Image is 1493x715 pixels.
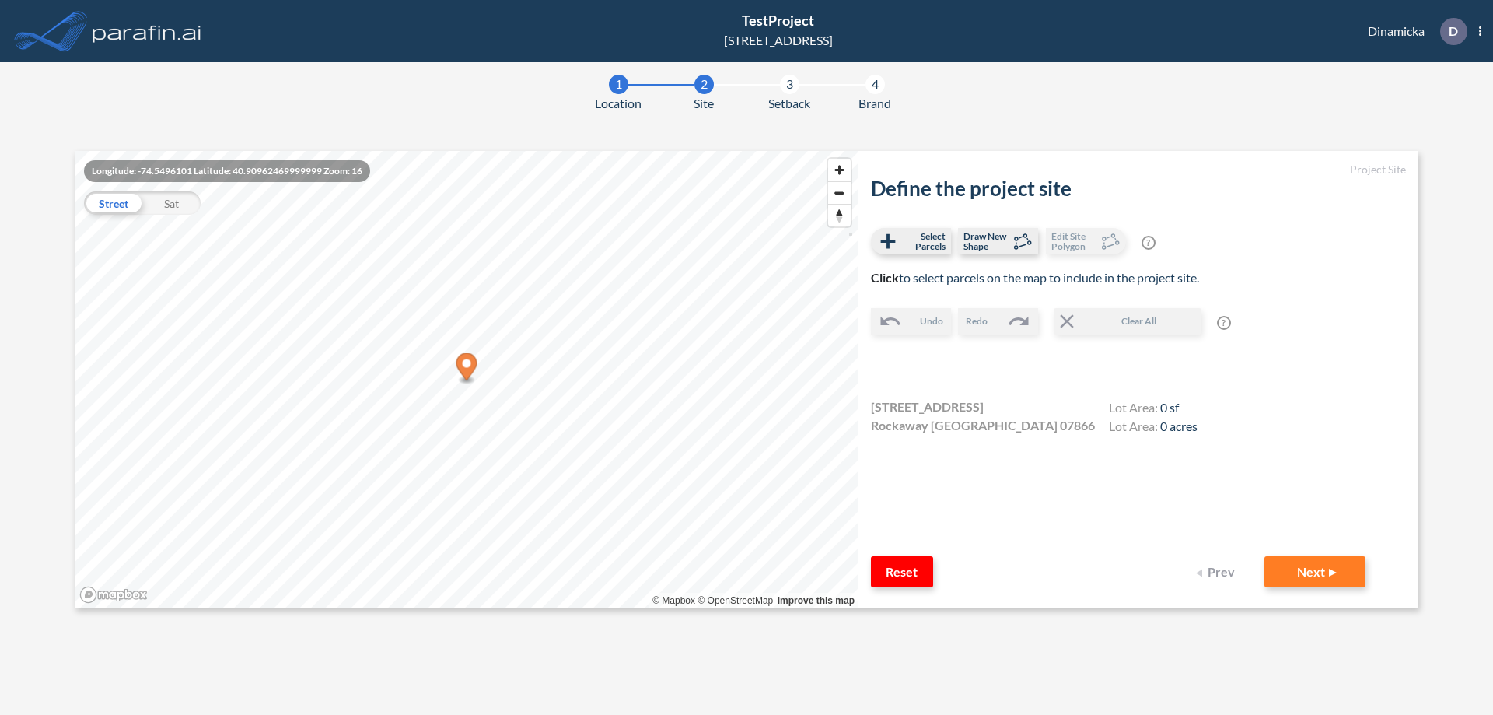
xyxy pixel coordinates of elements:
div: Street [84,191,142,215]
h4: Lot Area: [1109,419,1198,437]
p: D [1449,24,1458,38]
span: Draw New Shape [963,231,1009,251]
span: to select parcels on the map to include in the project site. [871,270,1199,285]
div: Map marker [456,353,477,385]
span: Setback [768,94,810,113]
canvas: Map [75,151,858,608]
span: Location [595,94,642,113]
a: Improve this map [778,595,855,606]
div: 4 [865,75,885,94]
span: ? [1217,316,1231,330]
a: Mapbox [652,595,695,606]
span: [STREET_ADDRESS] [871,398,984,416]
a: Mapbox homepage [79,586,148,604]
a: OpenStreetMap [698,595,773,606]
span: Site [694,94,714,113]
button: Zoom in [828,159,851,181]
span: 0 acres [1160,419,1198,433]
div: 2 [694,75,714,94]
button: Reset [871,556,933,587]
button: Next [1264,556,1365,587]
div: [STREET_ADDRESS] [724,31,833,50]
span: Zoom out [828,182,851,204]
div: Dinamicka [1344,18,1481,45]
h5: Project Site [871,163,1406,177]
span: ? [1142,236,1156,250]
button: Redo [958,308,1038,335]
button: Clear All [1054,308,1201,335]
button: Undo [871,308,951,335]
h4: Lot Area: [1109,400,1198,419]
div: Longitude: -74.5496101 Latitude: 40.90962469999999 Zoom: 16 [84,160,370,182]
button: Prev [1187,556,1249,587]
span: 0 sf [1160,400,1179,415]
b: Click [871,270,899,285]
span: TestProject [742,12,814,29]
span: Select Parcels [900,231,946,251]
div: Sat [142,191,201,215]
span: Redo [966,314,988,328]
span: Brand [858,94,891,113]
button: Reset bearing to north [828,204,851,226]
span: Rockaway [GEOGRAPHIC_DATA] 07866 [871,416,1095,435]
span: Edit Site Polygon [1051,231,1097,251]
h2: Define the project site [871,177,1406,201]
span: Clear All [1079,314,1200,328]
button: Zoom out [828,181,851,204]
div: 3 [780,75,799,94]
img: logo [89,16,205,47]
div: 1 [609,75,628,94]
span: Undo [920,314,943,328]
